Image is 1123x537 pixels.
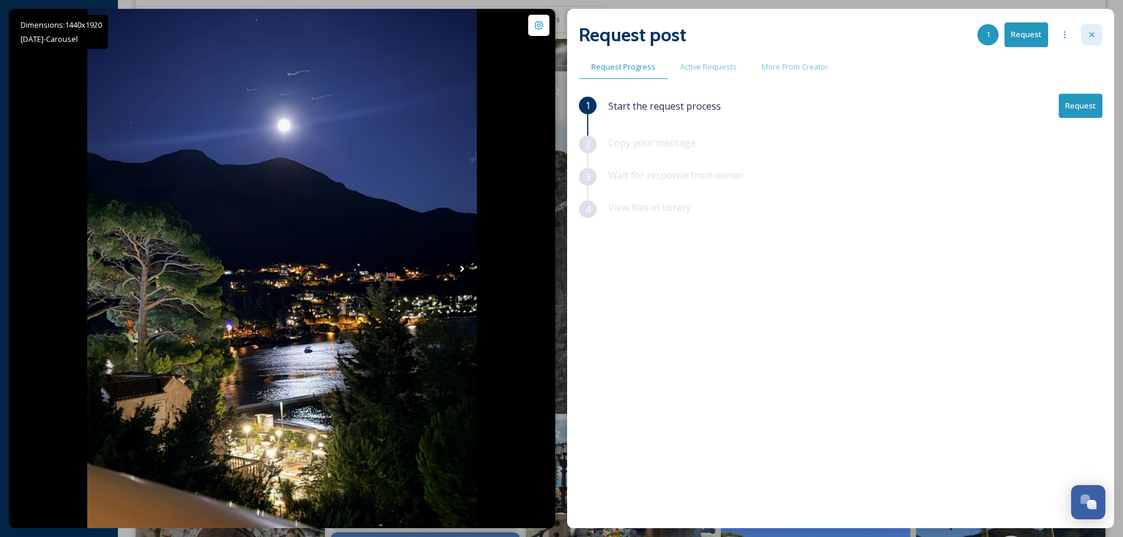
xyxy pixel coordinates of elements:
span: 4 [585,202,591,216]
button: Request [1059,94,1102,118]
span: 1 [986,29,990,40]
span: Active Requests [680,61,737,73]
span: Request Progress [591,61,656,73]
h2: Request post [579,21,686,49]
span: Dimensions: 1440 x 1920 [21,19,102,30]
span: Start the request process [608,99,721,113]
span: 2 [585,137,591,151]
span: 3 [585,170,591,184]
img: Morning coffee, afternoon blues, and a moonlit night… all from our balcony view. #Dubrovnik #Croa... [87,9,477,528]
button: Request [1005,22,1048,47]
span: More From Creator [762,61,828,73]
span: View files in library [608,201,691,214]
button: Open Chat [1071,485,1105,519]
span: [DATE] - Carousel [21,34,78,44]
span: 1 [585,98,591,113]
span: Wait for response from owner [608,169,743,182]
span: Copy your message [608,136,696,149]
